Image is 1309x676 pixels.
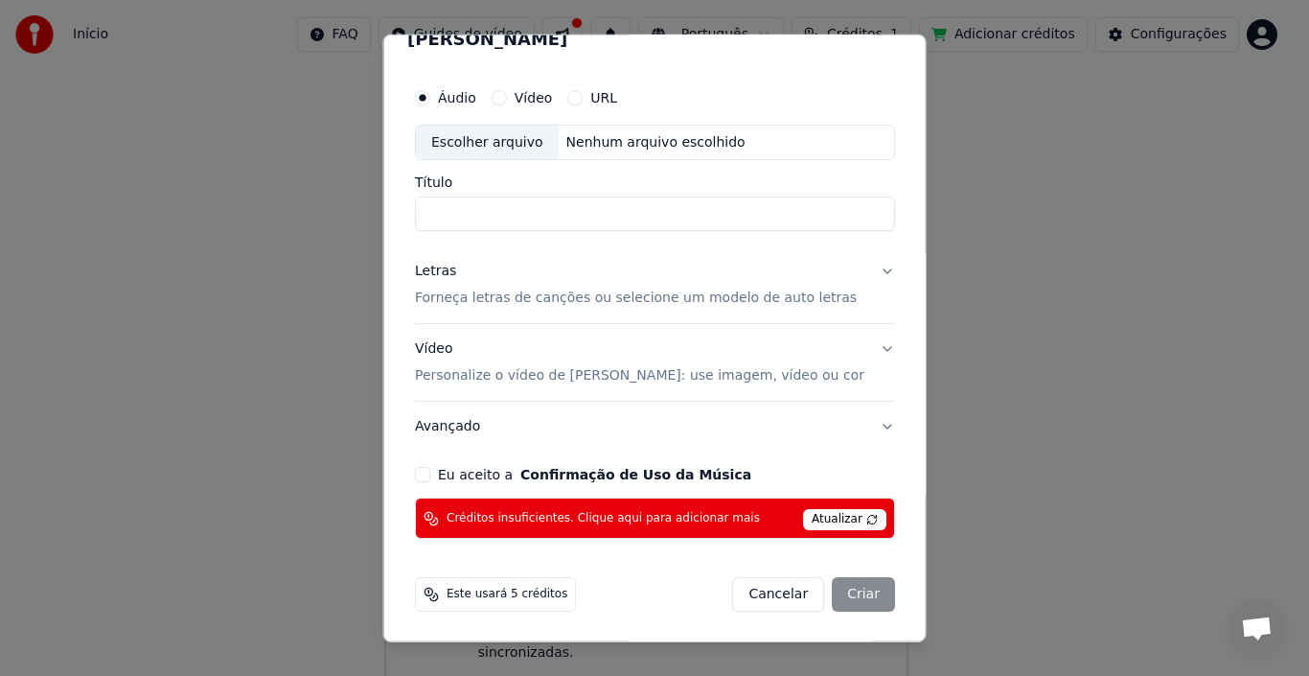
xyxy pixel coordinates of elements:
[732,577,824,612] button: Cancelar
[447,511,760,526] span: Créditos insuficientes. Clique aqui para adicionar mais
[803,509,886,530] span: Atualizar
[415,289,857,308] p: Forneça letras de canções ou selecione um modelo de auto letras
[415,175,895,189] label: Título
[415,262,456,281] div: Letras
[415,246,895,323] button: LetrasForneça letras de canções ou selecione um modelo de auto letras
[514,90,552,104] label: Vídeo
[415,324,895,401] button: VídeoPersonalize o vídeo de [PERSON_NAME]: use imagem, vídeo ou cor
[520,468,751,481] button: Eu aceito a
[447,587,567,602] span: Este usará 5 créditos
[416,125,559,159] div: Escolher arquivo
[558,132,752,152] div: Nenhum arquivo escolhido
[590,90,617,104] label: URL
[415,366,864,385] p: Personalize o vídeo de [PERSON_NAME]: use imagem, vídeo ou cor
[438,468,751,481] label: Eu aceito a
[415,402,895,452] button: Avançado
[438,90,476,104] label: Áudio
[415,339,864,385] div: Vídeo
[407,30,903,47] h2: [PERSON_NAME]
